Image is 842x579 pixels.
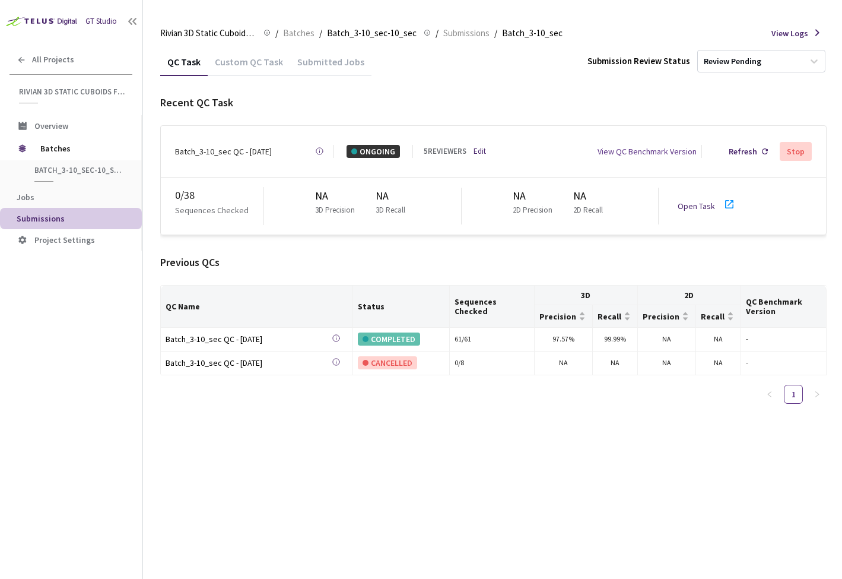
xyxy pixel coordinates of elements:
[275,26,278,40] li: /
[283,26,314,40] span: Batches
[535,328,593,352] td: 97.57%
[638,286,741,305] th: 2D
[771,27,808,40] span: View Logs
[598,145,697,158] div: View QC Benchmark Version
[455,357,529,369] div: 0 / 8
[319,26,322,40] li: /
[175,187,263,204] div: 0 / 38
[290,56,371,76] div: Submitted Jobs
[160,254,827,271] div: Previous QCs
[746,357,821,369] div: -
[376,204,405,216] p: 3D Recall
[327,26,417,40] span: Batch_3-10_sec-10_sec
[160,26,256,40] span: Rivian 3D Static Cuboids fixed[2024-25]
[161,286,353,327] th: QC Name
[455,334,529,345] div: 61 / 61
[760,385,779,404] button: left
[166,333,332,346] div: Batch_3-10_sec QC - [DATE]
[17,213,65,224] span: Submissions
[376,188,410,204] div: NA
[814,391,821,398] span: right
[347,145,400,158] div: ONGOING
[441,26,492,39] a: Submissions
[32,55,74,65] span: All Projects
[315,204,355,216] p: 3D Precision
[513,204,552,216] p: 2D Precision
[696,305,741,327] th: Recall
[587,54,690,68] div: Submission Review Status
[784,385,802,403] a: 1
[208,56,290,76] div: Custom QC Task
[34,165,122,175] span: Batch_3-10_sec-10_sec
[358,333,420,346] div: COMPLETED
[638,305,696,327] th: Precision
[443,26,490,40] span: Submissions
[696,352,741,375] td: NA
[281,26,317,39] a: Batches
[539,312,576,321] span: Precision
[701,312,725,321] span: Recall
[638,352,696,375] td: NA
[766,391,773,398] span: left
[175,145,272,158] div: Batch_3-10_sec QC - [DATE]
[593,305,638,327] th: Recall
[160,94,827,111] div: Recent QC Task
[808,385,827,404] button: right
[741,286,827,327] th: QC Benchmark Version
[535,352,593,375] td: NA
[424,145,466,157] div: 5 REVIEWERS
[729,145,757,158] div: Refresh
[784,385,803,404] li: 1
[436,26,439,40] li: /
[315,188,360,204] div: NA
[34,121,68,131] span: Overview
[638,328,696,352] td: NA
[598,312,621,321] span: Recall
[85,15,117,27] div: GT Studio
[787,147,805,156] div: Stop
[535,305,593,327] th: Precision
[494,26,497,40] li: /
[643,312,679,321] span: Precision
[593,352,638,375] td: NA
[696,328,741,352] td: NA
[175,204,249,217] p: Sequences Checked
[746,334,821,345] div: -
[160,56,208,76] div: QC Task
[593,328,638,352] td: 99.99%
[450,286,535,327] th: Sequences Checked
[166,356,332,369] div: Batch_3-10_sec QC - [DATE]
[535,286,638,305] th: 3D
[704,56,761,67] div: Review Pending
[474,145,486,157] a: Edit
[19,87,125,97] span: Rivian 3D Static Cuboids fixed[2024-25]
[760,385,779,404] li: Previous Page
[513,188,557,204] div: NA
[17,192,34,203] span: Jobs
[40,137,122,160] span: Batches
[573,204,603,216] p: 2D Recall
[166,333,332,346] a: Batch_3-10_sec QC - [DATE]
[353,286,450,327] th: Status
[358,356,417,369] div: CANCELLED
[502,26,563,40] span: Batch_3-10_sec
[573,188,608,204] div: NA
[808,385,827,404] li: Next Page
[34,235,95,245] span: Project Settings
[678,201,715,211] a: Open Task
